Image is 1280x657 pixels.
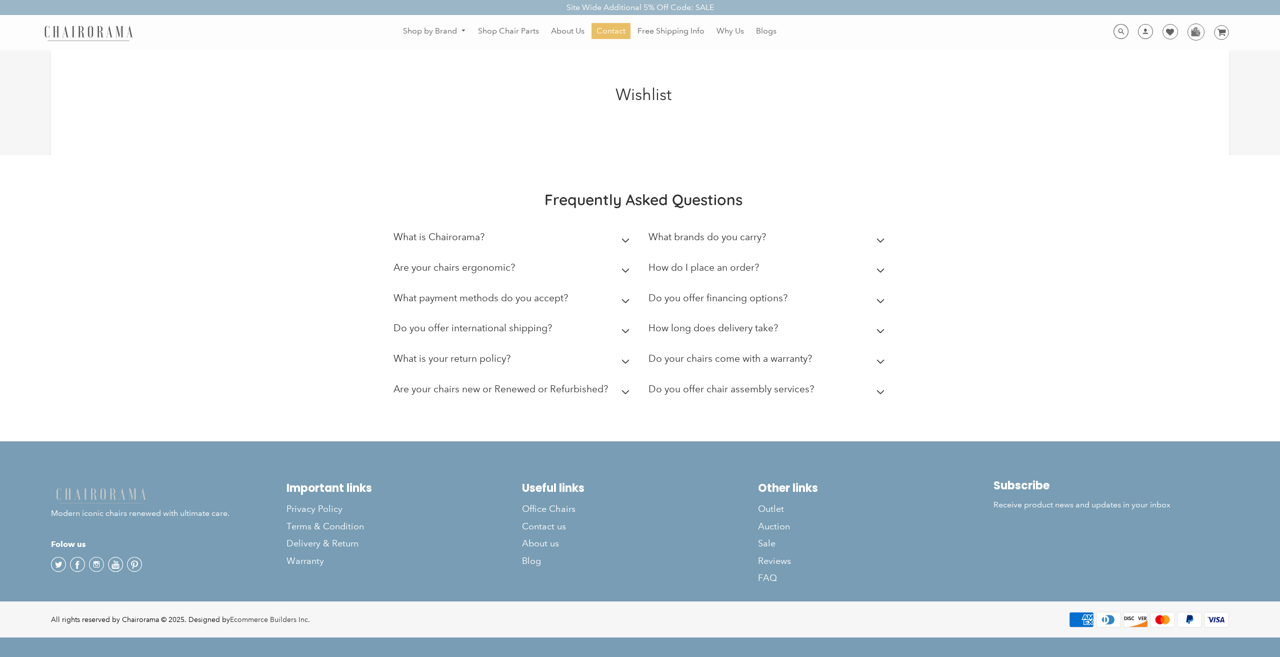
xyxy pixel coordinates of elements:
a: FAQ [758,569,993,586]
span: About Us [551,26,584,37]
a: Sale [758,535,993,552]
span: Outlet [758,503,784,515]
span: Warranty [286,555,324,567]
h2: Important links [286,481,522,495]
h2: What brands do you carry? [648,231,766,243]
h2: Do your chairs come with a warranty? [648,353,812,364]
nav: DesktopNavigation [181,23,998,42]
div: All rights reserved by Chairorama © 2025. Designed by [51,614,310,625]
summary: Are your chairs new or Renewed or Refurbished? [393,376,633,407]
a: Ecommerce Builders Inc. [230,615,310,624]
a: Free Shipping Info [632,23,709,39]
a: Contact [591,23,630,39]
summary: What brands do you carry? [648,224,888,255]
summary: Do you offer financing options? [648,285,888,316]
a: Shop by Brand [398,24,471,39]
span: Delivery & Return [286,538,358,549]
summary: Are your chairs ergonomic? [393,255,633,285]
h2: How do I place an order? [648,262,759,273]
span: Free Shipping Info [637,26,704,37]
span: Auction [758,521,790,532]
h2: Do you offer international shipping? [393,322,552,334]
h2: Are your chairs ergonomic? [393,262,515,273]
h2: Other links [758,481,993,495]
a: Privacy Policy [286,500,522,517]
span: Contact us [522,521,566,532]
h1: Wishlist [255,85,1032,104]
h2: Do you offer financing options? [648,292,787,304]
a: Outlet [758,500,993,517]
a: Why Us [711,23,749,39]
span: Contact [596,26,625,37]
h2: Frequently Asked Questions [393,190,893,209]
span: Office Chairs [522,503,575,515]
img: WhatsApp_Image_2024-07-12_at_16.23.01.webp [1188,24,1203,39]
summary: Do your chairs come with a warranty? [648,346,888,376]
a: Reviews [758,552,993,569]
summary: How long does delivery take? [648,315,888,346]
span: Blogs [756,26,776,37]
img: chairorama [51,486,151,504]
span: Blog [522,555,541,567]
a: Auction [758,518,993,535]
span: Terms & Condition [286,521,364,532]
span: About us [522,538,559,549]
h2: Do you offer chair assembly services? [648,383,814,395]
a: About Us [546,23,589,39]
h2: Are your chairs new or Renewed or Refurbished? [393,383,608,395]
a: Office Chairs [522,500,757,517]
span: FAQ [758,572,777,584]
a: Blogs [751,23,781,39]
a: Delivery & Return [286,535,522,552]
h4: Folow us [51,538,286,550]
summary: What payment methods do you accept? [393,285,633,316]
span: Why Us [716,26,744,37]
h2: How long does delivery take? [648,322,778,334]
a: Contact us [522,518,757,535]
a: Blog [522,552,757,569]
span: Privacy Policy [286,503,342,515]
summary: What is your return policy? [393,346,633,376]
img: chairorama [38,24,138,42]
summary: What is Chairorama? [393,224,633,255]
summary: How do I place an order? [648,255,888,285]
summary: Do you offer international shipping? [393,315,633,346]
a: About us [522,535,757,552]
h2: Useful links [522,481,757,495]
h2: Subscribe [993,479,1229,492]
a: Shop Chair Parts [473,23,544,39]
span: Sale [758,538,775,549]
h2: What payment methods do you accept? [393,292,568,304]
a: Terms & Condition [286,518,522,535]
h2: What is Chairorama? [393,231,484,243]
span: Reviews [758,555,791,567]
a: Warranty [286,552,522,569]
p: Receive product news and updates in your inbox [993,500,1229,510]
summary: Do you offer chair assembly services? [648,376,888,407]
h2: What is your return policy? [393,353,510,364]
span: Shop Chair Parts [478,26,539,37]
